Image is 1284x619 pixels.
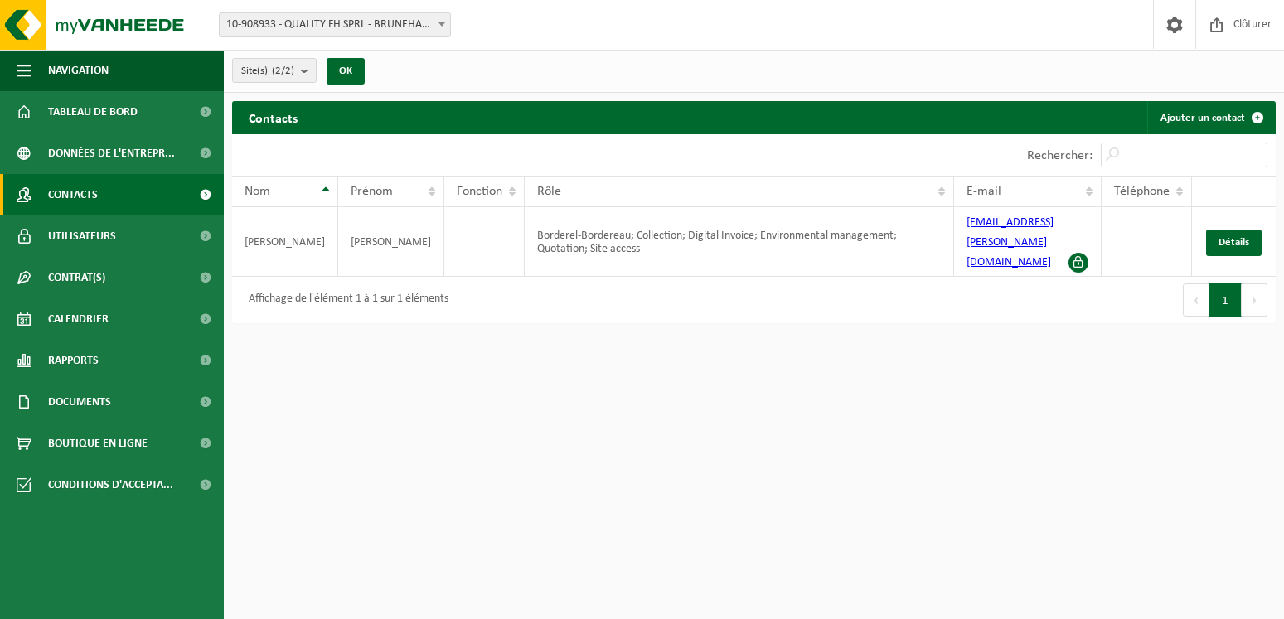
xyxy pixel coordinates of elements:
span: Contacts [48,174,98,215]
div: Affichage de l'élément 1 à 1 sur 1 éléments [240,285,448,315]
button: OK [327,58,365,85]
h2: Contacts [232,101,314,133]
label: Rechercher: [1027,149,1093,162]
button: 1 [1209,283,1242,317]
span: Calendrier [48,298,109,340]
span: Utilisateurs [48,215,116,257]
span: E-mail [967,185,1001,198]
td: [PERSON_NAME] [232,207,338,277]
button: Next [1242,283,1267,317]
span: Conditions d'accepta... [48,464,173,505]
button: Site(s)(2/2) [232,58,317,83]
button: Previous [1183,283,1209,317]
span: Nom [245,185,270,198]
span: 10-908933 - QUALITY FH SPRL - BRUNEHAUT [220,13,450,36]
span: Prénom [351,185,393,198]
span: Navigation [48,50,109,91]
a: Détails [1206,230,1262,256]
span: Documents [48,381,111,423]
span: Rapports [48,340,99,381]
span: Boutique en ligne [48,423,148,464]
span: Site(s) [241,59,294,84]
td: Borderel-Bordereau; Collection; Digital Invoice; Environmental management; Quotation; Site access [525,207,954,277]
span: Détails [1219,237,1249,248]
span: Rôle [537,185,561,198]
span: Données de l'entrepr... [48,133,175,174]
a: Ajouter un contact [1147,101,1274,134]
a: [EMAIL_ADDRESS][PERSON_NAME][DOMAIN_NAME] [967,216,1054,268]
td: [PERSON_NAME] [338,207,444,277]
span: 10-908933 - QUALITY FH SPRL - BRUNEHAUT [219,12,451,37]
span: Tableau de bord [48,91,138,133]
count: (2/2) [272,65,294,76]
span: Téléphone [1114,185,1170,198]
span: Contrat(s) [48,257,105,298]
span: Fonction [457,185,502,198]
